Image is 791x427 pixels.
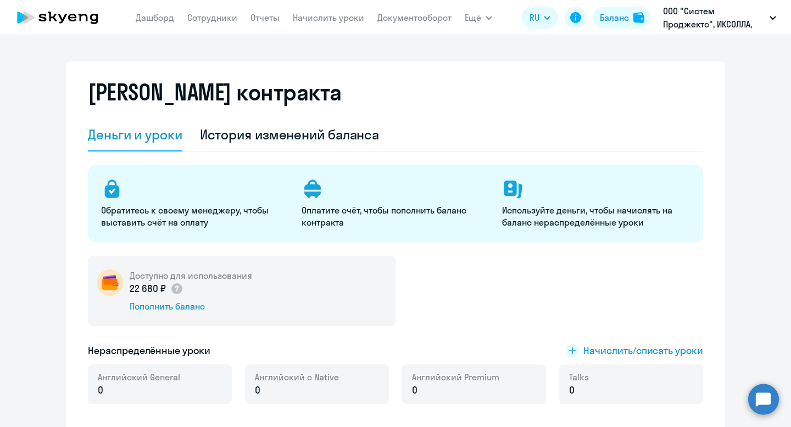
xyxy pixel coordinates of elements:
div: Баланс [600,11,629,24]
span: RU [530,11,539,24]
span: Talks [569,371,589,383]
div: Деньги и уроки [88,126,182,143]
span: 0 [412,383,417,397]
a: Сотрудники [187,12,237,23]
p: Используйте деньги, чтобы начислять на баланс нераспределённые уроки [502,204,689,228]
a: Начислить уроки [293,12,364,23]
p: Обратитесь к своему менеджеру, чтобы выставить счёт на оплату [101,204,288,228]
span: Английский с Native [255,371,339,383]
span: 0 [98,383,103,397]
p: Оплатите счёт, чтобы пополнить баланс контракта [302,204,489,228]
span: Начислить/списать уроки [583,344,703,358]
span: Английский Premium [412,371,499,383]
h5: Нераспределённые уроки [88,344,210,358]
span: Английский General [98,371,180,383]
a: Отчеты [250,12,280,23]
span: Ещё [465,11,481,24]
img: wallet-circle.png [97,269,123,296]
div: Пополнить баланс [130,300,252,312]
button: Балансbalance [593,7,651,29]
h2: [PERSON_NAME] контракта [88,79,342,105]
span: 0 [255,383,260,397]
p: 22 680 ₽ [130,282,183,296]
span: 0 [569,383,575,397]
p: ООО "Систем Проджектс", ИКСОЛЛА, ООО [663,4,765,31]
button: ООО "Систем Проджектс", ИКСОЛЛА, ООО [658,4,782,31]
h5: Доступно для использования [130,269,252,282]
a: Дашборд [136,12,174,23]
a: Документооборот [377,12,452,23]
div: История изменений баланса [200,126,380,143]
img: balance [633,12,644,23]
button: RU [522,7,558,29]
button: Ещё [465,7,492,29]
